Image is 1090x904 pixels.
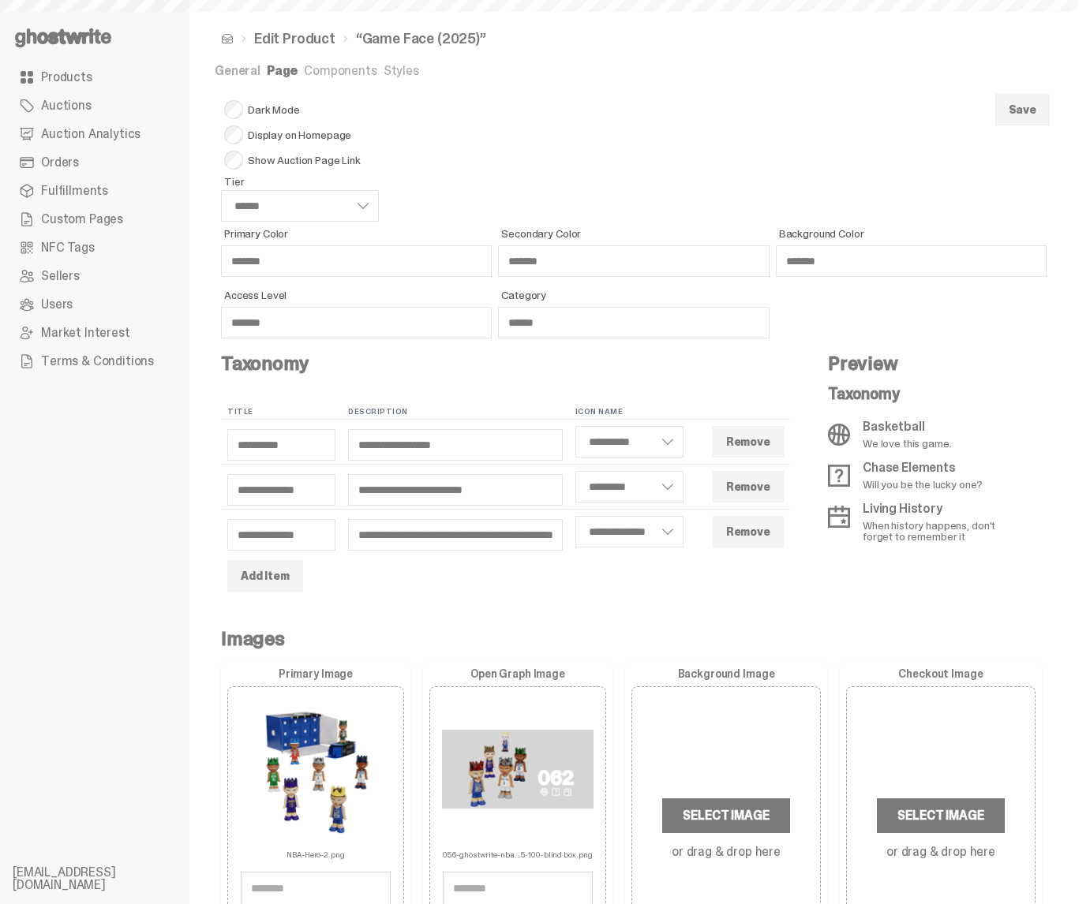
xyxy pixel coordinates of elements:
span: Access Level [224,290,492,301]
label: Open Graph Image [429,667,606,680]
p: Taxonomy [828,386,1021,402]
span: Auctions [41,99,92,112]
button: Remove [713,516,784,547]
th: Description [342,405,568,420]
h4: Images [221,629,1047,648]
span: Fulfillments [41,185,108,197]
p: Chase Elements [863,461,982,474]
li: “Game Face (2025)” [335,32,486,46]
p: Basketball [863,420,951,433]
a: Auction Analytics [13,120,177,148]
p: 056-ghostwrite-nba...5-100-blind box.png [443,845,592,859]
label: or drag & drop here [886,846,995,858]
a: Custom Pages [13,205,177,233]
label: or drag & drop here [672,846,781,858]
input: Display on Homepage [224,125,243,144]
img: NBA-Hero-2.png [240,693,391,845]
span: NFC Tags [41,241,95,254]
th: Icon Name [569,405,690,420]
a: Edit Product [254,32,335,46]
li: [EMAIL_ADDRESS][DOMAIN_NAME] [13,866,202,891]
input: Access Level [221,307,492,338]
a: Auctions [13,92,177,120]
button: Remove [713,426,784,458]
button: Add Item [227,560,303,592]
th: Title [221,405,342,420]
a: Page [267,62,298,79]
input: Category [498,307,769,338]
button: Save [995,94,1050,125]
span: Products [41,71,92,84]
span: Background Color [779,228,1047,239]
p: Living History [863,502,1021,515]
p: NBA-Hero-2.png [287,845,345,859]
a: Fulfillments [13,177,177,205]
a: Market Interest [13,319,177,347]
input: Dark Mode [224,100,243,119]
span: Display on Homepage [224,125,379,144]
button: Remove [713,471,784,502]
input: Show Auction Page Link [224,151,243,170]
label: Background Image [631,667,821,680]
span: Market Interest [41,327,130,339]
a: Sellers [13,262,177,290]
span: Auction Analytics [41,128,140,140]
label: Select Image [662,798,789,833]
p: When history happens, don't forget to remember it [863,520,1021,542]
span: Terms & Conditions [41,355,154,368]
label: Checkout Image [846,667,1036,680]
a: Orders [13,148,177,177]
input: Background Color [776,245,1047,277]
h4: Preview [828,354,1021,373]
span: Category [501,290,769,301]
a: Products [13,63,177,92]
select: Tier [221,190,379,222]
span: Primary Color [224,228,492,239]
p: Will you be the lucky one? [863,479,982,490]
a: NFC Tags [13,233,177,262]
a: Users [13,290,177,319]
p: We love this game. [863,438,951,449]
span: Orders [41,156,79,169]
span: Users [41,298,73,311]
span: Sellers [41,270,80,282]
input: Secondary Color [498,245,769,277]
a: General [215,62,260,79]
span: Show Auction Page Link [224,151,379,170]
h4: Taxonomy [221,354,790,373]
span: Secondary Color [501,228,769,239]
a: Components [304,62,376,79]
span: Custom Pages [41,213,123,226]
label: Select Image [877,798,1004,833]
a: Terms & Conditions [13,347,177,375]
span: Dark Mode [224,100,379,119]
a: Styles [384,62,419,79]
img: 056-ghostwrite-nba-game-face-2025-100-blind%20box.png [442,693,594,845]
span: Tier [224,176,379,187]
input: Primary Color [221,245,492,277]
label: Primary Image [227,667,404,680]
